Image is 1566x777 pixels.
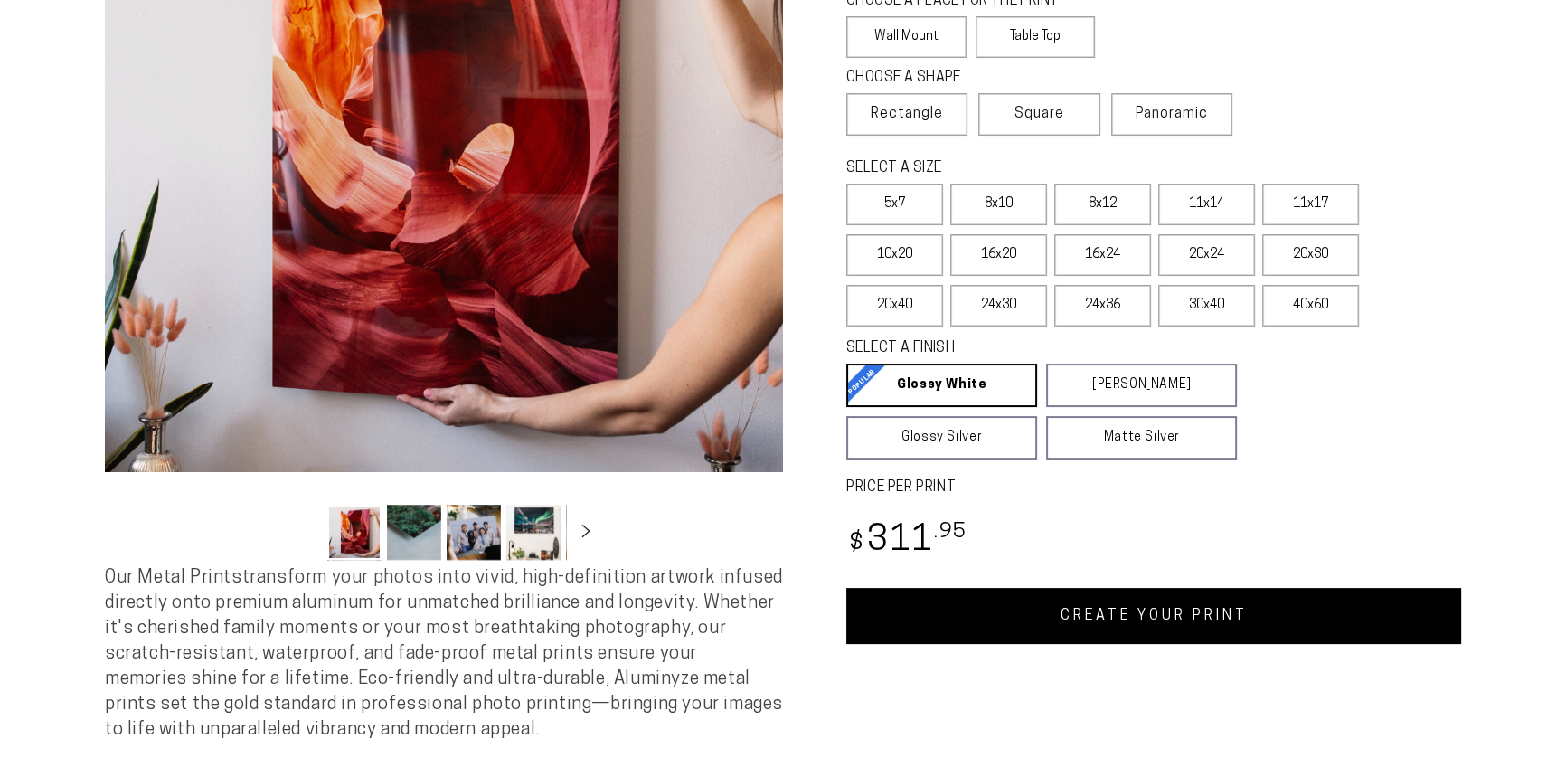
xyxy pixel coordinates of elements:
label: 40x60 [1262,285,1359,327]
label: 20x30 [1262,234,1359,276]
span: $ [849,532,864,556]
label: 11x17 [1262,184,1359,225]
label: 24x36 [1054,285,1151,327]
label: 5x7 [846,184,943,225]
span: Rectangle [871,103,943,125]
label: 20x24 [1158,234,1255,276]
label: Wall Mount [846,16,967,58]
legend: SELECT A SIZE [846,158,1208,179]
label: 24x30 [950,285,1047,327]
label: 11x14 [1158,184,1255,225]
button: Slide left [282,512,322,552]
button: Slide right [566,512,606,552]
button: Load image 3 in gallery view [447,505,501,560]
sup: .95 [934,522,967,543]
label: 8x12 [1054,184,1151,225]
label: 16x20 [950,234,1047,276]
a: Matte Silver [1046,416,1237,460]
legend: CHOOSE A SHAPE [846,68,1081,89]
label: 20x40 [846,285,943,327]
label: 10x20 [846,234,943,276]
span: Our Metal Prints transform your photos into vivid, high-definition artwork infused directly onto ... [105,569,783,739]
a: CREATE YOUR PRINT [846,588,1461,644]
button: Load image 4 in gallery view [506,505,561,560]
bdi: 311 [846,524,967,559]
span: Panoramic [1136,107,1208,121]
label: Table Top [976,16,1096,58]
label: 16x24 [1054,234,1151,276]
a: Glossy White [846,364,1037,407]
a: [PERSON_NAME] [1046,364,1237,407]
label: PRICE PER PRINT [846,478,1461,498]
label: 8x10 [950,184,1047,225]
a: Glossy Silver [846,416,1037,460]
span: Square [1014,103,1064,125]
button: Load image 1 in gallery view [327,505,382,560]
label: 30x40 [1158,285,1255,327]
button: Load image 2 in gallery view [387,505,441,560]
legend: SELECT A FINISH [846,338,1193,359]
